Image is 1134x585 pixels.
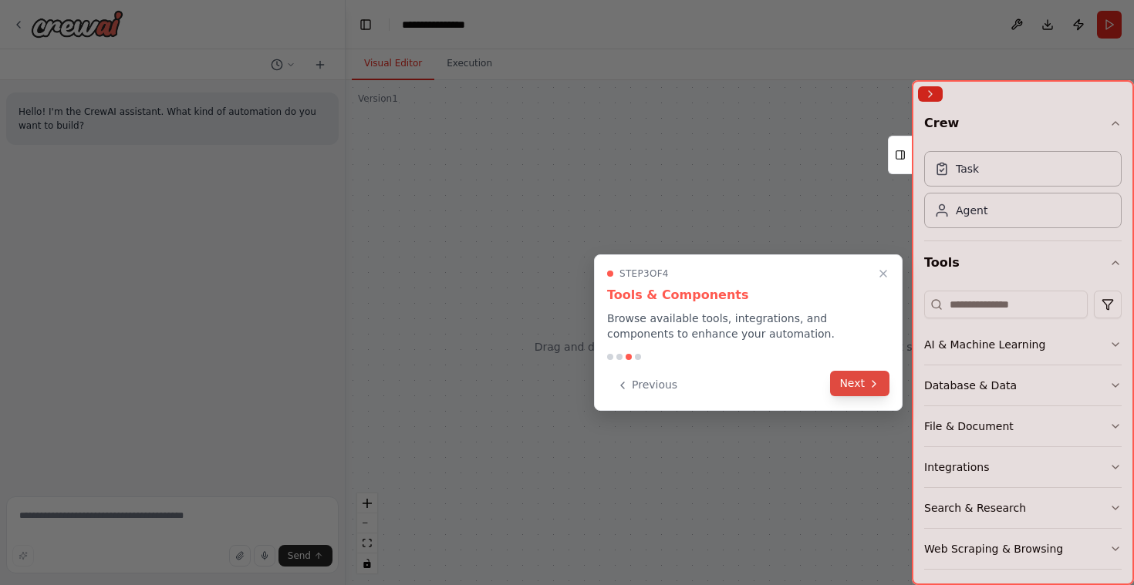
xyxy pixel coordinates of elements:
span: Step 3 of 4 [619,267,669,280]
button: Next [830,371,889,396]
p: Browse available tools, integrations, and components to enhance your automation. [607,311,889,341]
button: Close walkthrough [874,264,893,283]
h3: Tools & Components [607,286,889,304]
button: Previous [607,372,687,398]
button: Hide left sidebar [355,14,376,35]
